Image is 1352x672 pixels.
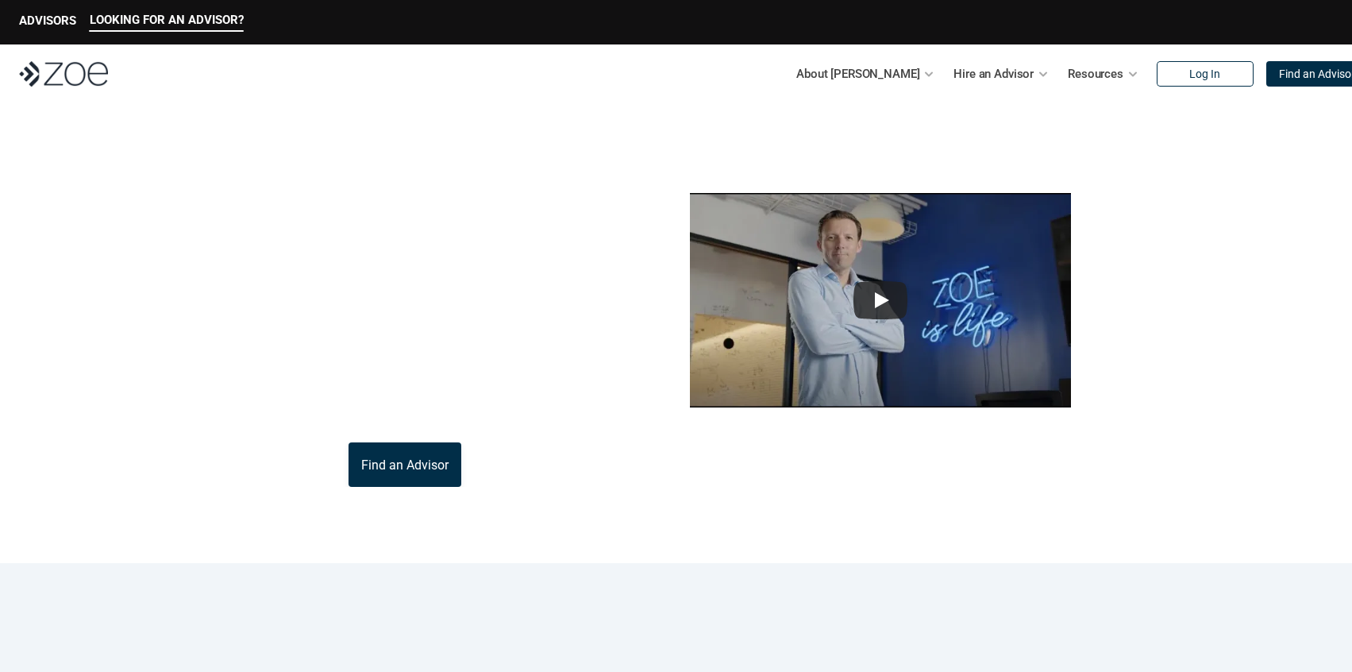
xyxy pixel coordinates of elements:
button: Play [853,281,907,319]
p: What is [PERSON_NAME]? [200,141,577,233]
p: Log In [1189,68,1220,81]
p: About [PERSON_NAME] [796,62,919,86]
p: [PERSON_NAME] is the modern wealth platform that allows you to find, hire, and work with vetted i... [200,252,610,328]
p: Hire an Advisor [953,62,1034,86]
p: ADVISORS [19,14,76,28]
p: LOOKING FOR AN ADVISOR? [90,13,244,27]
a: Find an Advisor [349,442,461,487]
img: sddefault.webp [690,193,1071,407]
p: Through [PERSON_NAME]’s platform, you can connect with trusted financial advisors across [GEOGRAP... [200,347,610,423]
p: Find an Advisor [361,458,449,473]
p: This video is not investment advice and should not be relied on for such advice or as a substitut... [610,417,1153,436]
p: Resources [1068,62,1123,86]
a: Log In [1157,61,1254,87]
